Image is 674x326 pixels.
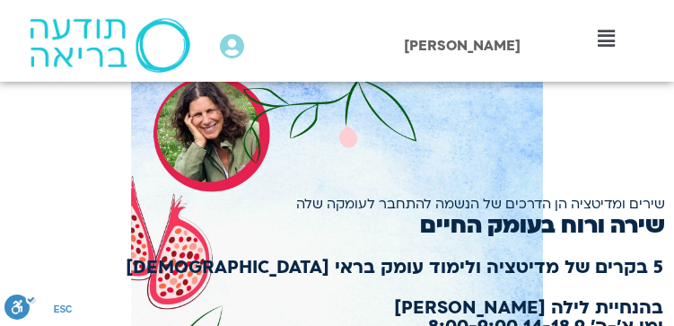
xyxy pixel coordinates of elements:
[11,259,663,278] h2: 5 בקרים של מדיטציה ולימוד עומק בראי [DEMOGRAPHIC_DATA]
[404,36,521,56] span: [PERSON_NAME]
[9,213,665,239] h2: שירה ורוח בעומק החיים
[38,197,665,212] h2: שירים ומדיטציה הן הדרכים של הנשמה להתחבר לעומקה שלה
[30,18,189,73] img: תודעה בריאה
